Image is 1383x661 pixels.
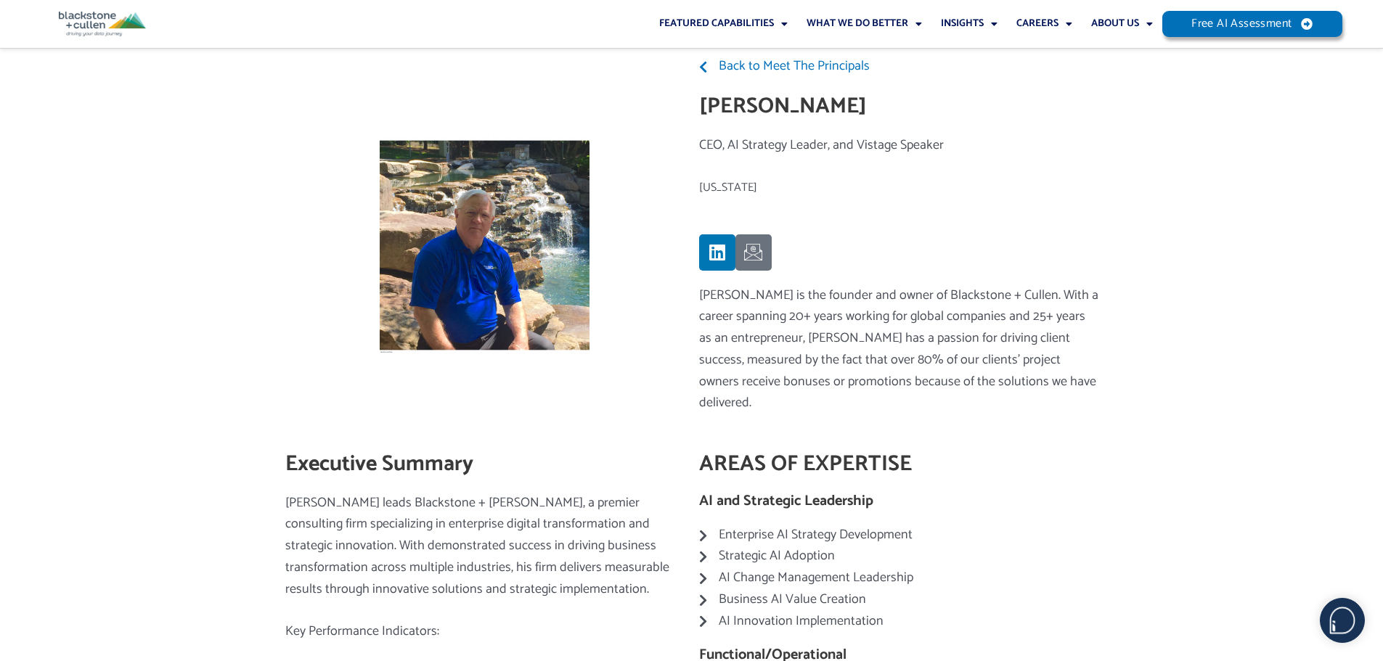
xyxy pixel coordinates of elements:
[715,546,835,567] span: Strategic AI Adoption
[715,567,913,589] span: AI Change Management Leadership
[1321,599,1364,642] img: users%2F5SSOSaKfQqXq3cFEnIZRYMEs4ra2%2Fmedia%2Fimages%2F-Bulle%20blanche%20sans%20fond%20%2B%20ma...
[1191,18,1292,30] span: Free AI Assessment
[285,493,685,601] p: [PERSON_NAME] leads Blackstone + [PERSON_NAME], a premier consulting firm specializing in enterpr...
[699,450,1098,478] h2: AREAS OF EXPERTISE
[699,178,757,197] span: [US_STATE]
[715,611,884,633] span: AI Innovation Implementation
[699,56,1098,78] a: Back to Meet The Principals
[699,285,1098,414] p: [PERSON_NAME] is the founder and owner of Blackstone + Cullen. With a career spanning 20+ years w...
[380,136,589,354] img: Lee Blackstone
[715,56,870,78] span: Back to Meet The Principals
[715,525,913,546] span: Enterprise AI Strategy Development
[699,493,1098,510] h4: AI and Strategic Leadership
[715,589,866,611] span: Business AI Value Creation
[1162,11,1342,37] a: Free AI Assessment
[699,92,1098,120] h2: [PERSON_NAME]
[285,621,685,643] p: Key Performance Indicators:
[285,450,685,478] h2: Executive Summary
[699,135,1098,157] p: CEO, AI Strategy Leader, and Vistage Speaker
